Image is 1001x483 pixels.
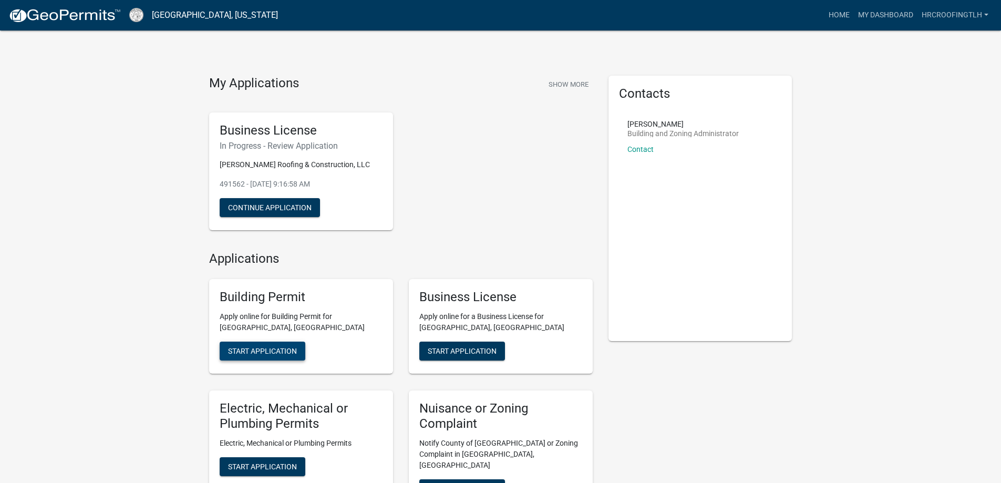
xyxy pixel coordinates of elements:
[419,438,582,471] p: Notify County of [GEOGRAPHIC_DATA] or Zoning Complaint in [GEOGRAPHIC_DATA], [GEOGRAPHIC_DATA]
[854,5,917,25] a: My Dashboard
[544,76,593,93] button: Show More
[220,290,383,305] h5: Building Permit
[220,123,383,138] h5: Business License
[152,6,278,24] a: [GEOGRAPHIC_DATA], [US_STATE]
[220,401,383,431] h5: Electric, Mechanical or Plumbing Permits
[419,401,582,431] h5: Nuisance or Zoning Complaint
[220,159,383,170] p: [PERSON_NAME] Roofing & Construction, LLC
[619,86,782,101] h5: Contacts
[419,311,582,333] p: Apply online for a Business License for [GEOGRAPHIC_DATA], [GEOGRAPHIC_DATA]
[419,342,505,361] button: Start Application
[228,462,297,470] span: Start Application
[627,120,739,128] p: [PERSON_NAME]
[220,342,305,361] button: Start Application
[824,5,854,25] a: Home
[228,347,297,355] span: Start Application
[220,198,320,217] button: Continue Application
[209,76,299,91] h4: My Applications
[220,457,305,476] button: Start Application
[220,311,383,333] p: Apply online for Building Permit for [GEOGRAPHIC_DATA], [GEOGRAPHIC_DATA]
[419,290,582,305] h5: Business License
[627,145,654,153] a: Contact
[220,141,383,151] h6: In Progress - Review Application
[220,179,383,190] p: 491562 - [DATE] 9:16:58 AM
[220,438,383,449] p: Electric, Mechanical or Plumbing Permits
[129,8,143,22] img: Cook County, Georgia
[917,5,993,25] a: HRCroofingTLH
[209,251,593,266] h4: Applications
[428,347,497,355] span: Start Application
[627,130,739,137] p: Building and Zoning Administrator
